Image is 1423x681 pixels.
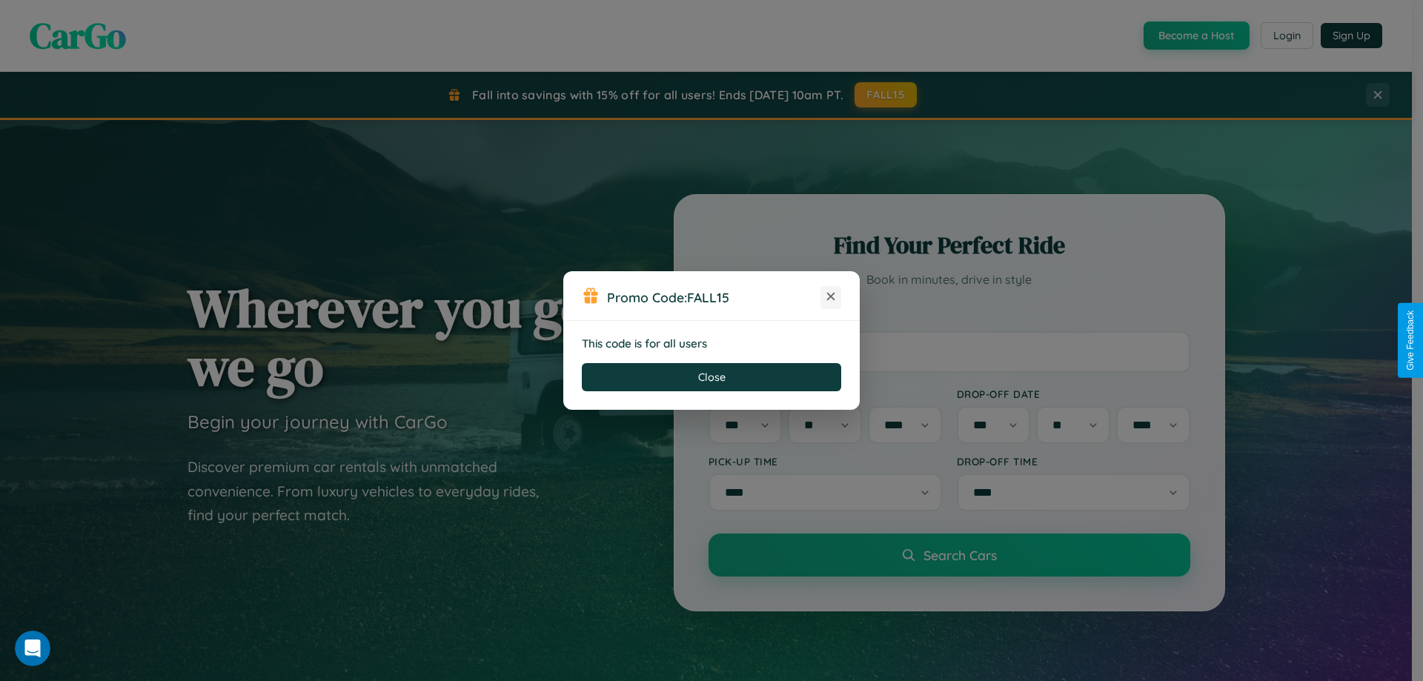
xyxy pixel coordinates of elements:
b: FALL15 [687,289,729,305]
div: Give Feedback [1405,310,1416,371]
strong: This code is for all users [582,336,707,351]
h3: Promo Code: [607,289,820,305]
iframe: Intercom live chat [15,631,50,666]
button: Close [582,363,841,391]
